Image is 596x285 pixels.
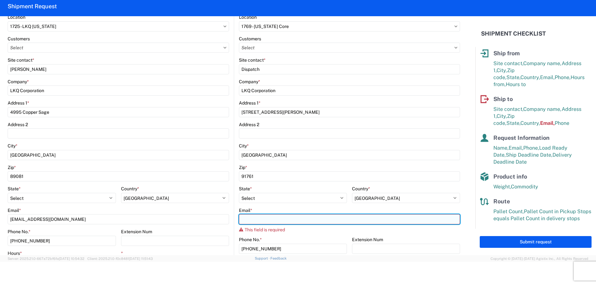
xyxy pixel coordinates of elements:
[493,60,523,66] span: Site contact,
[8,122,28,127] label: Address 2
[493,208,524,214] span: Pallet Count,
[540,74,555,80] span: Email,
[497,113,507,119] span: City,
[239,165,247,170] label: Zip
[506,152,552,158] span: Ship Deadline Date,
[352,186,370,192] label: Country
[506,81,526,87] span: Hours to
[239,21,460,31] input: Select
[493,50,520,57] span: Ship from
[493,134,550,141] span: Request Information
[493,184,511,190] span: Weight,
[121,186,139,192] label: Country
[352,237,383,242] label: Extension Num
[523,106,562,112] span: Company name,
[8,100,29,106] label: Address 1
[523,60,562,66] span: Company name,
[481,30,546,37] h2: Shipment Checklist
[493,198,510,205] span: Route
[59,257,85,261] span: [DATE] 10:54:32
[509,145,523,151] span: Email,
[8,3,57,10] h2: Shipment Request
[8,21,229,31] input: Select
[8,257,85,261] span: Server: 2025.21.0-667a72bf6fa
[239,143,249,149] label: City
[493,145,509,151] span: Name,
[239,207,252,213] label: Email
[493,208,591,221] span: Pallet Count in Pickup Stops equals Pallet Count in delivery stops
[8,43,229,53] input: Select
[8,165,16,170] label: Zip
[493,173,527,180] span: Product info
[480,236,592,248] button: Submit request
[87,257,153,261] span: Client: 2025.21.0-f0c8481
[8,36,30,42] label: Customers
[520,74,540,80] span: Country,
[493,106,523,112] span: Site contact,
[270,256,287,260] a: Feedback
[239,186,252,192] label: State
[8,207,21,213] label: Email
[255,256,271,260] a: Support
[8,250,22,256] label: Hours
[523,145,539,151] span: Phone,
[555,120,569,126] span: Phone
[129,257,153,261] span: [DATE] 11:51:43
[245,227,285,232] span: This field is required
[493,96,513,102] span: Ship to
[239,237,262,242] label: Phone No.
[520,120,540,126] span: Country,
[239,14,257,20] label: Location
[8,229,30,234] label: Phone No.
[239,79,260,85] label: Company
[491,256,588,261] span: Copyright © [DATE]-[DATE] Agistix Inc., All Rights Reserved
[555,74,571,80] span: Phone,
[8,186,21,192] label: State
[8,14,25,20] label: Location
[506,120,520,126] span: State,
[540,120,555,126] span: Email,
[506,74,520,80] span: State,
[511,184,538,190] span: Commodity
[8,57,34,63] label: Site contact
[8,143,17,149] label: City
[239,57,266,63] label: Site contact
[497,67,507,73] span: City,
[239,36,261,42] label: Customers
[239,100,261,106] label: Address 1
[8,79,29,85] label: Company
[239,43,460,53] input: Select
[239,122,259,127] label: Address 2
[121,229,152,234] label: Extension Num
